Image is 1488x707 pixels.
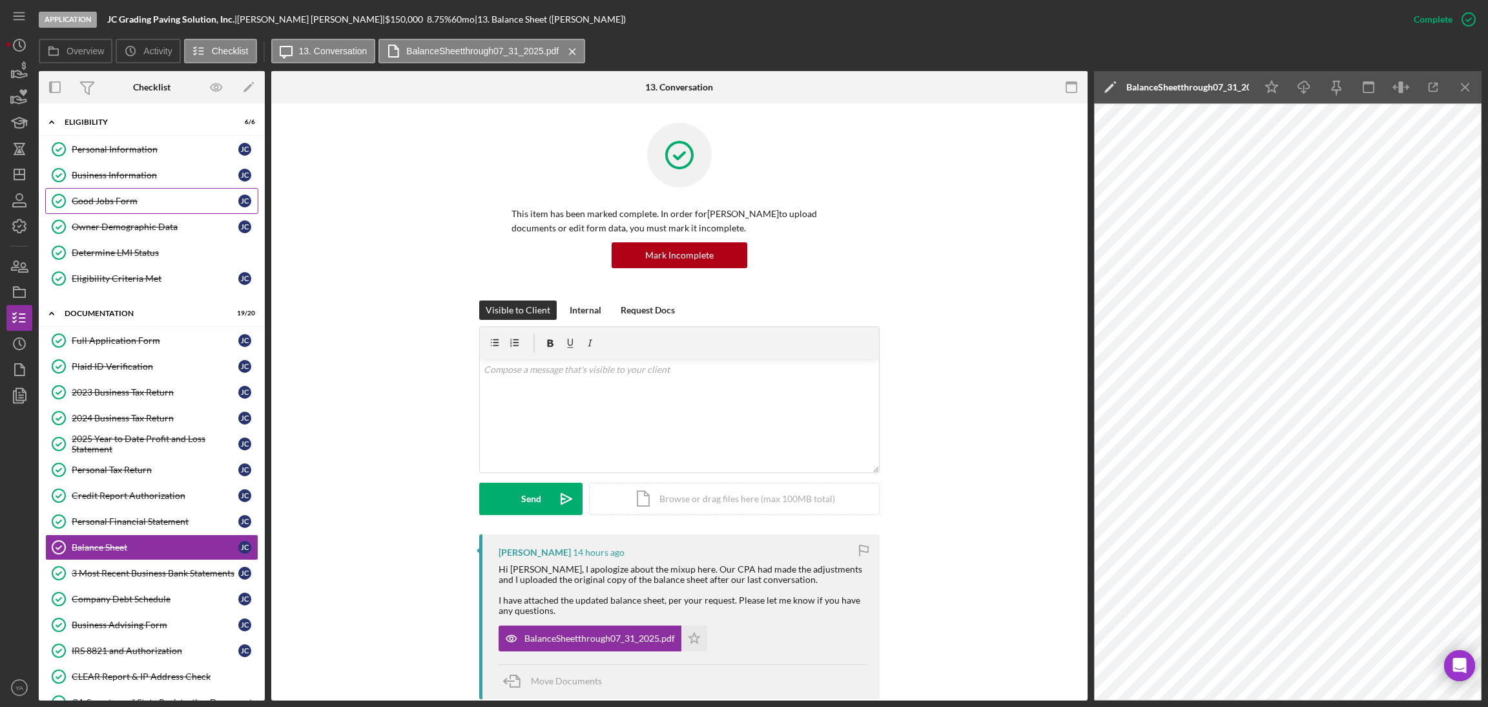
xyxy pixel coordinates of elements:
[39,39,112,63] button: Overview
[427,14,451,25] div: 8.75 %
[614,301,681,320] button: Request Docs
[45,664,258,690] a: CLEAR Report & IP Address Check
[563,301,608,320] button: Internal
[45,188,258,214] a: Good Jobs FormJC
[65,118,223,126] div: Eligibility
[238,220,251,233] div: J C
[238,463,251,476] div: J C
[531,675,602,686] span: Move Documents
[238,593,251,606] div: J C
[451,14,475,25] div: 60 mo
[72,491,238,501] div: Credit Report Authorization
[232,118,255,126] div: 6 / 6
[72,671,258,682] div: CLEAR Report & IP Address Check
[238,541,251,554] div: J C
[238,195,251,207] div: J C
[72,620,238,630] div: Business Advising Form
[238,169,251,182] div: J C
[645,242,714,268] div: Mark Incomplete
[72,594,238,604] div: Company Debt Schedule
[143,46,172,56] label: Activity
[72,144,238,154] div: Personal Information
[45,638,258,664] a: IRS 8821 and AuthorizationJC
[133,82,170,92] div: Checklist
[238,360,251,373] div: J C
[570,301,601,320] div: Internal
[238,412,251,425] div: J C
[45,162,258,188] a: Business InformationJC
[45,353,258,379] a: Plaid ID VerificationJC
[499,564,867,616] div: Hi [PERSON_NAME], I apologize about the mixup here. Our CPA had made the adjustments and I upload...
[521,483,541,515] div: Send
[385,14,423,25] span: $150,000
[45,612,258,638] a: Business Advising FormJC
[72,542,238,553] div: Balance Sheet
[72,170,238,180] div: Business Information
[524,633,675,644] div: BalanceSheetthrough07_31_2025.pdf
[238,334,251,347] div: J C
[45,483,258,509] a: Credit Report AuthorizationJC
[72,335,238,346] div: Full Application Form
[72,434,238,454] div: 2025 Year to Date Profit and Loss Statement
[271,39,376,63] button: 13. Conversation
[1401,6,1482,32] button: Complete
[72,361,238,372] div: Plaid ID Verification
[1126,82,1249,92] div: BalanceSheetthrough07_31_2025.pdf
[45,266,258,291] a: Eligibility Criteria MetJC
[45,240,258,266] a: Determine LMI Status
[65,310,223,317] div: Documentation
[238,489,251,502] div: J C
[72,465,238,475] div: Personal Tax Return
[184,39,257,63] button: Checklist
[6,675,32,701] button: YA
[72,387,238,397] div: 2023 Business Tax Return
[212,46,249,56] label: Checklist
[45,534,258,560] a: Balance SheetJC
[45,560,258,586] a: 3 Most Recent Business Bank StatementsJC
[1444,650,1475,681] div: Open Intercom Messenger
[72,273,238,284] div: Eligibility Criteria Met
[45,431,258,457] a: 2025 Year to Date Profit and Loss StatementJC
[486,301,550,320] div: Visible to Client
[72,222,238,232] div: Owner Demographic Data
[232,310,255,317] div: 19 / 20
[238,618,251,631] div: J C
[45,214,258,240] a: Owner Demographic DataJC
[499,665,615,697] button: Move Documents
[573,547,625,558] time: 2025-09-11 01:49
[238,644,251,657] div: J C
[238,438,251,450] div: J C
[39,12,97,28] div: Application
[72,248,258,258] div: Determine LMI Status
[612,242,747,268] button: Mark Incomplete
[45,379,258,405] a: 2023 Business Tax ReturnJC
[238,386,251,399] div: J C
[107,14,237,25] div: |
[238,515,251,528] div: J C
[499,547,571,558] div: [PERSON_NAME]
[238,272,251,285] div: J C
[15,684,24,691] text: YA
[1414,6,1452,32] div: Complete
[475,14,626,25] div: | 13. Balance Sheet ([PERSON_NAME])
[299,46,367,56] label: 13. Conversation
[72,568,238,578] div: 3 Most Recent Business Bank Statements
[107,14,234,25] b: JC Grading Paving Solution, Inc.
[72,516,238,527] div: Personal Financial Statement
[45,457,258,483] a: Personal Tax ReturnJC
[116,39,180,63] button: Activity
[479,483,583,515] button: Send
[45,136,258,162] a: Personal InformationJC
[45,405,258,431] a: 2024 Business Tax ReturnJC
[238,567,251,580] div: J C
[72,413,238,423] div: 2024 Business Tax Return
[72,646,238,656] div: IRS 8821 and Authorization
[499,626,707,651] button: BalanceSheetthrough07_31_2025.pdf
[479,301,557,320] button: Visible to Client
[45,509,258,534] a: Personal Financial StatementJC
[67,46,104,56] label: Overview
[72,196,238,206] div: Good Jobs Form
[406,46,559,56] label: BalanceSheetthrough07_31_2025.pdf
[238,143,251,156] div: J C
[512,207,847,236] p: This item has been marked complete. In order for [PERSON_NAME] to upload documents or edit form d...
